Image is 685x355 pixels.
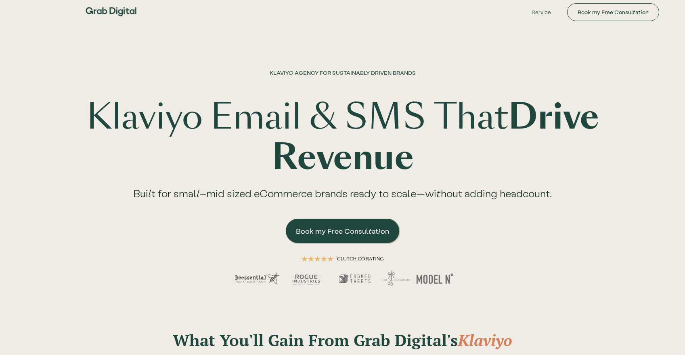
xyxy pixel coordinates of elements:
h1: Klaviyo Email & SMS That [84,97,601,178]
a: Book my Free Consultation [567,3,659,21]
h1: KLAVIYO AGENCY FOR SUSTAINABLY DRIVEN BRANDS [270,69,416,93]
strong: What You'll Gain From Grab Digital's [173,329,458,351]
a: Book my Free Consultation [286,219,399,243]
div: Built for small–mid sized eCommerce brands ready to scale—without adding headcount. [117,178,568,215]
strong: Drive Revenue [272,93,599,181]
img: hero image demonstrating a 5 star rating across multiple clients [222,243,464,304]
